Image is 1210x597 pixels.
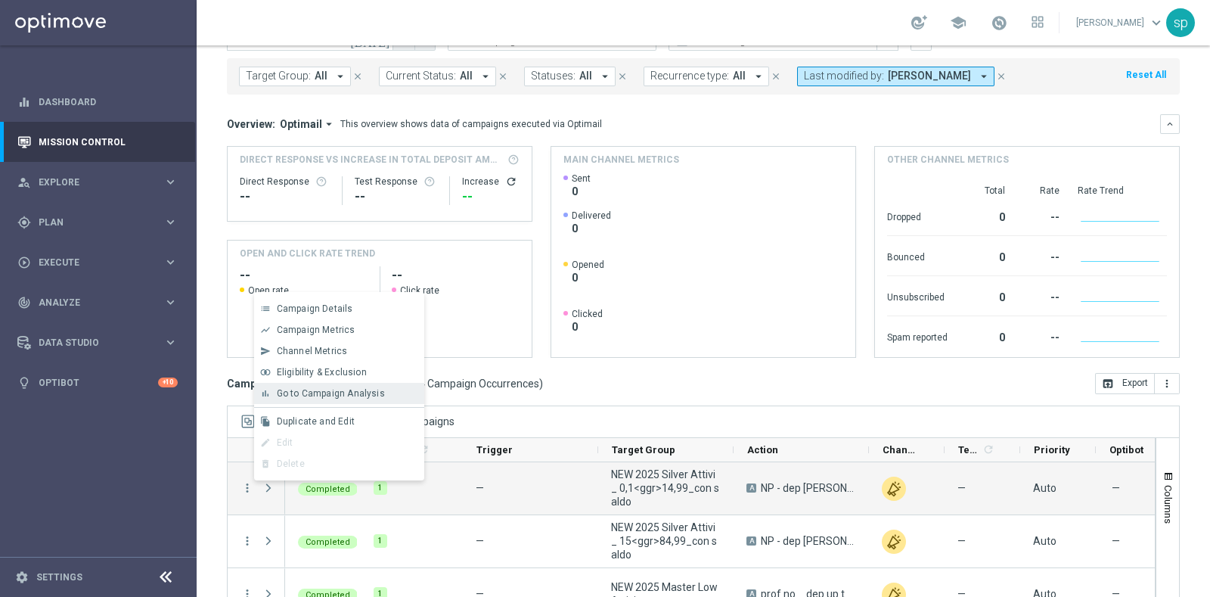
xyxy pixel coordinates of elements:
button: equalizer Dashboard [17,96,178,108]
button: show_chart Campaign Metrics [254,319,424,340]
span: — [957,481,966,495]
div: -- [1023,204,1060,228]
button: join_inner Eligibility & Exclusion [254,362,424,383]
i: keyboard_arrow_right [163,295,178,309]
span: Channel Metrics [277,346,348,356]
button: close [496,68,510,85]
span: Opened [572,259,604,271]
div: Optibot [17,362,178,403]
a: Settings [36,573,82,582]
colored-tag: Completed [298,481,358,496]
button: track_changes Analyze keyboard_arrow_right [17,297,178,309]
i: close [996,71,1007,82]
span: — [957,534,966,548]
span: school [950,14,966,31]
span: Columns [1162,485,1174,524]
i: send [260,346,271,356]
span: Plan [39,218,163,227]
div: -- [1023,284,1060,308]
div: -- [1023,324,1060,348]
h2: -- [240,266,368,285]
div: Increase [462,176,520,188]
div: -- [1023,244,1060,268]
i: equalizer [17,95,31,109]
div: Dashboard [17,82,178,122]
div: -- [355,188,438,206]
div: Analyze [17,296,163,309]
span: — [1112,534,1120,548]
div: sp [1166,8,1195,37]
i: gps_fixed [17,216,31,229]
span: Explore [39,178,163,187]
span: Trigger [476,444,513,456]
h2: -- [392,266,520,285]
span: NP - dep fasce up to 2000sp [761,481,856,495]
multiple-options-button: Export to CSV [1095,377,1180,389]
i: arrow_drop_down [334,70,347,83]
i: settings [15,571,29,584]
button: send Channel Metrics [254,340,424,362]
div: Rate [1023,185,1060,197]
span: Channel [883,444,919,456]
span: Optimail [280,117,322,131]
i: keyboard_arrow_right [163,215,178,229]
div: Total [966,185,1005,197]
span: All [733,70,746,82]
button: play_circle_outline Execute keyboard_arrow_right [17,257,178,269]
span: Delivered [572,210,611,222]
div: 0 [966,244,1005,268]
span: Data Studio [39,338,163,347]
span: All [579,70,592,82]
span: Campaign Details [277,303,353,314]
i: arrow_drop_down [322,117,336,131]
i: keyboard_arrow_down [1165,119,1175,129]
span: All [460,70,473,82]
span: Clicked [572,308,603,320]
span: Completed [306,484,350,494]
button: Data Studio keyboard_arrow_right [17,337,178,349]
div: Rate Trend [1078,185,1167,197]
button: Optimail arrow_drop_down [275,117,340,131]
i: more_vert [240,481,254,495]
span: NEW 2025 Silver Attivi_ 15<ggr>84,99_con saldo [611,521,721,561]
a: Optibot [39,362,158,403]
span: Last modified by: [804,70,884,82]
span: NEW 2025 Silver Attivi_ 0,1<ggr>14,99_con saldo [611,468,721,508]
span: Sent [572,173,591,185]
i: bar_chart [260,388,271,399]
i: keyboard_arrow_right [163,335,178,350]
button: list Campaign Details [254,298,424,319]
button: Statuses: All arrow_drop_down [524,67,616,86]
span: Templates [958,444,980,456]
i: file_copy [260,416,271,427]
i: lightbulb [17,376,31,390]
button: keyboard_arrow_down [1160,114,1180,134]
h4: Main channel metrics [563,153,679,166]
i: show_chart [260,325,271,335]
span: ) [539,377,543,390]
div: Data Studio [17,336,163,350]
span: Direct Response VS Increase In Total Deposit Amount [240,153,503,166]
i: [DATE] [350,33,391,47]
div: Execute [17,256,163,269]
i: arrow_drop_down [479,70,492,83]
button: refresh [505,176,517,188]
button: close [994,68,1008,85]
button: close [769,68,783,85]
span: Priority [1034,444,1070,456]
button: close [351,68,365,85]
span: 0 [572,222,611,235]
img: Other [882,530,906,554]
img: Other [882,477,906,501]
i: keyboard_arrow_right [163,175,178,189]
div: Dropped [887,204,948,228]
span: Click rate [400,285,439,297]
span: 0 [572,271,604,285]
div: Mission Control [17,122,178,162]
h3: Overview: [227,117,275,131]
div: 1 [374,534,387,548]
button: file_copy Duplicate and Edit [254,411,424,432]
a: [PERSON_NAME]keyboard_arrow_down [1075,11,1166,34]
